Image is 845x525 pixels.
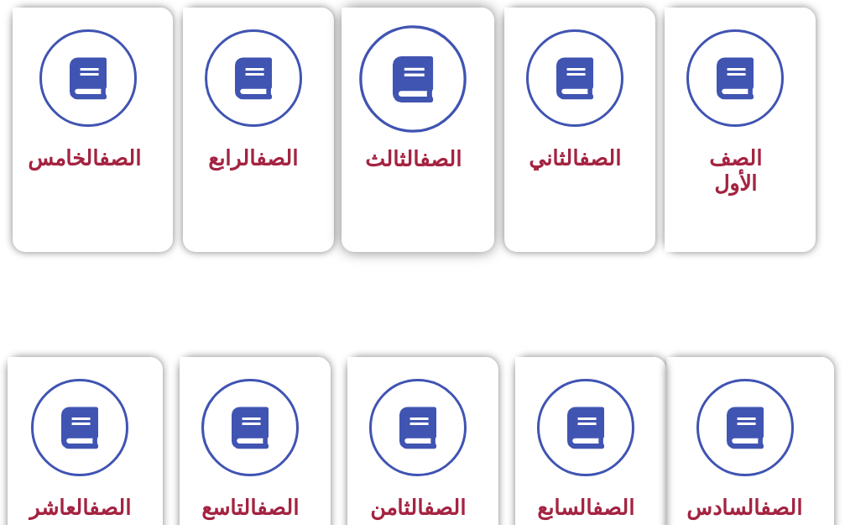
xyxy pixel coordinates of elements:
a: الصف [89,496,131,520]
a: الصف [420,147,462,171]
a: الصف [592,496,634,520]
span: التاسع [201,496,299,520]
span: الخامس [28,146,141,171]
span: السابع [537,496,634,520]
a: الصف [424,496,466,520]
span: العاشر [29,496,131,520]
span: الصف الأول [709,146,762,196]
a: الصف [257,496,299,520]
a: الصف [99,146,141,171]
a: الصف [579,146,621,171]
a: الصف [256,146,298,171]
span: الثالث [365,147,462,171]
span: الرابع [208,146,298,171]
a: الصف [760,496,802,520]
span: الثامن [370,496,466,520]
span: الثاني [529,146,621,171]
span: السادس [686,496,802,520]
